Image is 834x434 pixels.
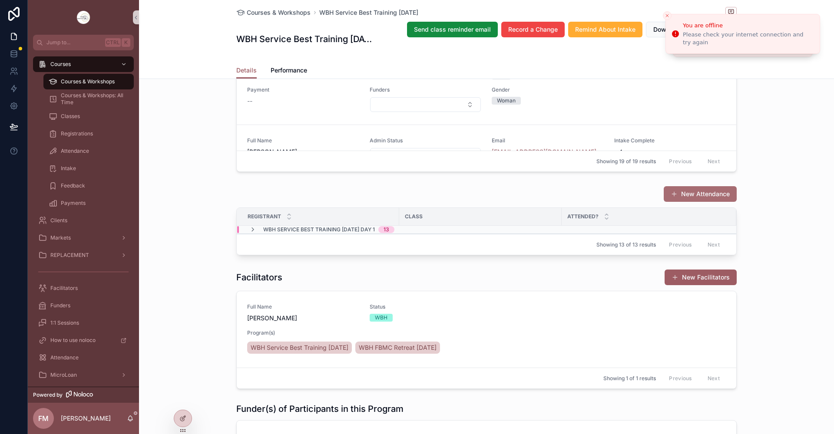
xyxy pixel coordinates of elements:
[370,148,481,164] button: Select Button
[33,280,134,296] a: Facilitators
[575,25,635,34] span: Remind About Intake
[43,195,134,211] a: Payments
[646,22,737,37] button: Download Intake Answers
[61,148,89,155] span: Attendance
[263,226,375,233] span: WBH Service Best Training [DATE] Day 1
[28,387,139,403] a: Powered by
[28,50,139,387] div: scrollable content
[61,165,76,172] span: Intake
[33,56,134,72] a: Courses
[359,343,437,352] span: WBH FBMC Retreat [DATE]
[568,22,642,37] button: Remind About Intake
[50,372,77,378] span: MicroLoan
[33,391,63,398] span: Powered by
[603,375,656,382] span: Showing 1 of 1 results
[683,31,813,46] div: Please check your internet connection and try again
[247,303,359,310] span: Full Name
[38,413,49,424] span: FM
[492,137,604,144] span: Email
[247,148,359,156] span: [PERSON_NAME]
[236,271,282,283] h1: Facilitators
[43,108,134,124] a: Classes
[405,213,423,220] span: Class
[61,130,93,137] span: Registrations
[237,291,736,368] a: Full Name[PERSON_NAME]StatusWBHProgram(s)WBH Service Best Training [DATE]WBH FBMC Retreat [DATE]
[248,213,281,220] span: Registrant
[50,354,79,361] span: Attendance
[501,22,565,37] button: Record a Change
[247,86,359,93] span: Payment
[236,66,257,75] span: Details
[247,314,359,322] span: [PERSON_NAME]
[61,200,86,207] span: Payments
[61,113,80,120] span: Classes
[61,92,125,106] span: Courses & Workshops: All Time
[50,61,71,68] span: Courses
[61,414,111,423] p: [PERSON_NAME]
[663,11,672,20] button: Close toast
[50,302,70,309] span: Funders
[596,241,656,248] span: Showing 13 of 13 results
[43,91,134,107] a: Courses & Workshops: All Time
[33,247,134,263] a: REPLACEMENT
[508,25,558,34] span: Record a Change
[43,74,134,89] a: Courses & Workshops
[683,21,813,30] div: You are offline
[370,97,481,112] button: Select Button
[492,148,596,156] a: [EMAIL_ADDRESS][DOMAIN_NAME]
[50,217,67,224] span: Clients
[50,234,71,241] span: Markets
[247,137,359,144] span: Full Name
[664,186,737,202] button: New Attendance
[46,39,102,46] span: Jump to...
[247,8,311,17] span: Courses & Workshops
[247,342,352,354] a: WBH Service Best Training [DATE]
[43,143,134,159] a: Attendance
[33,315,134,331] a: 1:1 Sessions
[61,182,85,189] span: Feedback
[122,39,129,46] span: K
[596,158,656,165] span: Showing 19 of 19 results
[236,403,404,415] h1: Funder(s) of Participants in this Program
[33,350,134,365] a: Attendance
[247,97,252,105] span: --
[319,8,418,17] a: WBH Service Best Training [DATE]
[271,62,307,80] a: Performance
[407,22,498,37] button: Send class reminder email
[236,62,257,79] a: Details
[370,137,482,144] span: Admin Status
[370,86,482,93] span: Funders
[567,213,599,220] span: Attended?
[497,97,516,105] div: Woman
[384,226,389,233] div: 13
[50,337,96,344] span: How to use noloco
[271,66,307,75] span: Performance
[375,314,387,322] div: WBH
[355,342,440,354] a: WBH FBMC Retreat [DATE]
[492,86,604,93] span: Gender
[33,230,134,246] a: Markets
[43,126,134,141] a: Registrations
[236,8,311,17] a: Courses & Workshops
[251,343,348,352] span: WBH Service Best Training [DATE]
[653,25,729,34] span: Download Intake Answers
[61,78,115,85] span: Courses & Workshops
[236,33,372,45] h1: WBH Service Best Training [DATE]
[370,303,482,310] span: Status
[50,319,79,326] span: 1:1 Sessions
[665,270,737,285] button: New Facilitators
[76,10,90,24] img: App logo
[247,329,726,336] span: Program(s)
[43,161,134,176] a: Intake
[33,213,134,228] a: Clients
[33,298,134,313] a: Funders
[43,178,134,194] a: Feedback
[33,35,134,50] button: Jump to...CtrlK
[50,285,78,292] span: Facilitators
[50,252,89,259] span: REPLACEMENT
[237,125,736,243] a: Full Name[PERSON_NAME]Admin StatusSelect ButtonEmail[EMAIL_ADDRESS][DOMAIN_NAME]Intake Complete
[33,332,134,348] a: How to use noloco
